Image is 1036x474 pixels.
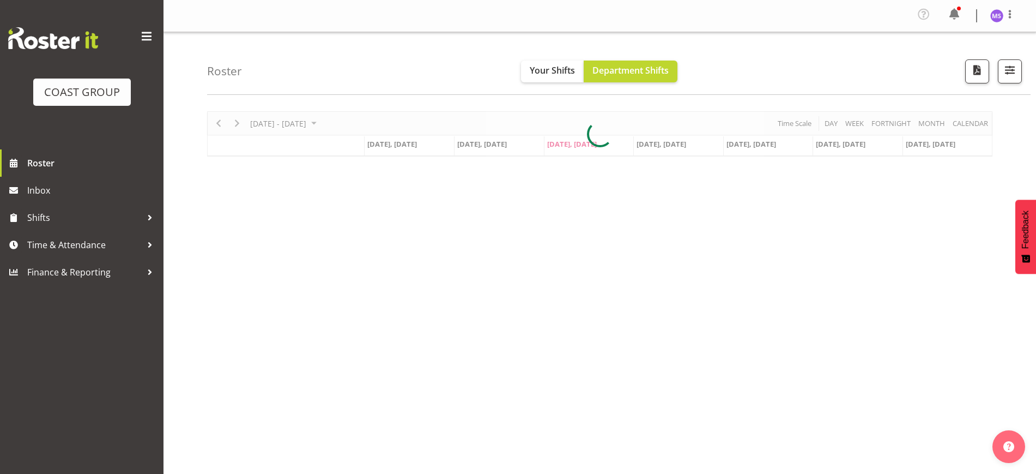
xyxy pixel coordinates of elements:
[990,9,1003,22] img: maria-scarabino1133.jpg
[1021,211,1031,249] span: Feedback
[592,64,669,76] span: Department Shifts
[1003,441,1014,452] img: help-xxl-2.png
[530,64,575,76] span: Your Shifts
[1015,200,1036,274] button: Feedback - Show survey
[584,61,677,82] button: Department Shifts
[27,155,158,171] span: Roster
[521,61,584,82] button: Your Shifts
[44,84,120,100] div: COAST GROUP
[27,237,142,253] span: Time & Attendance
[27,209,142,226] span: Shifts
[27,264,142,280] span: Finance & Reporting
[27,182,158,199] span: Inbox
[998,59,1022,83] button: Filter Shifts
[207,65,242,77] h4: Roster
[965,59,989,83] button: Download a PDF of the roster according to the set date range.
[8,27,98,49] img: Rosterit website logo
